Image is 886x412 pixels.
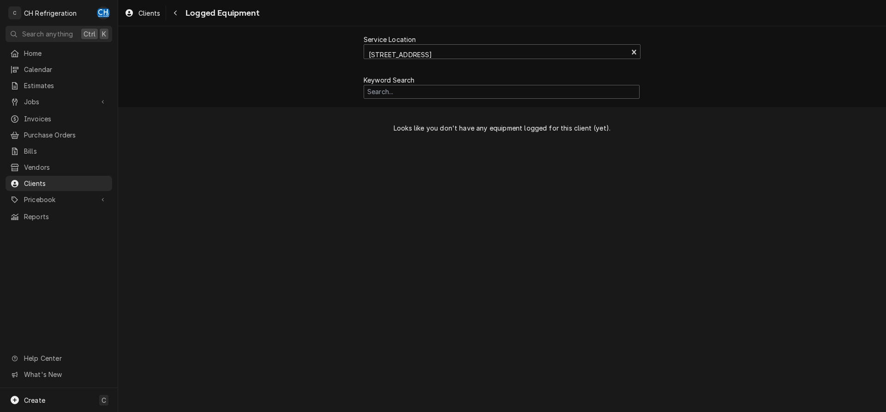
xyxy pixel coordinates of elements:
[8,6,21,19] div: C
[364,107,641,149] div: Equipment
[121,6,164,21] a: Clients
[24,179,108,188] span: Clients
[24,353,107,363] span: Help Center
[6,26,112,42] button: Search anythingCtrlK
[6,351,112,366] a: Go to Help Center
[22,29,73,39] span: Search anything
[6,46,112,61] a: Home
[364,35,416,44] label: Service Location
[102,29,106,39] span: K
[24,195,94,204] span: Pricebook
[6,62,112,77] a: Calendar
[97,6,110,19] div: Chris Hiraga's Avatar
[24,8,77,18] div: CH Refrigeration
[24,162,108,172] span: Vendors
[364,85,640,99] input: Search...
[6,367,112,382] a: Go to What's New
[364,35,641,59] div: Service Location
[6,176,112,191] a: Clients
[24,130,108,140] span: Purchase Orders
[6,160,112,175] a: Vendors
[364,117,641,139] span: Looks like you don't have any equipment logged for this client (yet).
[364,67,641,107] div: Card Filter Mechanisms
[364,75,641,85] label: Keyword Search
[24,81,108,90] span: Estimates
[102,395,106,405] span: C
[84,29,96,39] span: Ctrl
[6,78,112,93] a: Estimates
[364,85,641,99] div: Search Mechanism
[24,114,108,124] span: Invoices
[24,97,94,107] span: Jobs
[24,396,45,404] span: Create
[183,7,259,19] span: Logged Equipment
[24,370,107,379] span: What's New
[6,111,112,126] a: Invoices
[24,48,108,58] span: Home
[168,6,183,20] button: Navigate back
[97,6,110,19] div: CH
[6,127,112,143] a: Purchase Orders
[6,192,112,207] a: Go to Pricebook
[6,209,112,224] a: Reports
[24,212,108,221] span: Reports
[138,8,160,18] span: Clients
[6,143,112,159] a: Bills
[6,94,112,109] a: Go to Jobs
[24,146,108,156] span: Bills
[24,65,108,74] span: Calendar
